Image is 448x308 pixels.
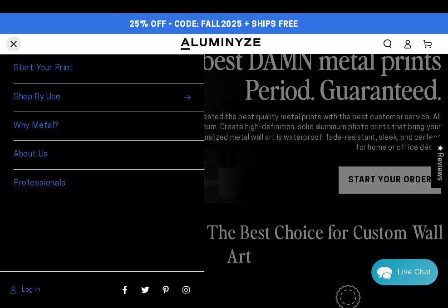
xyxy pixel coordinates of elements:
[4,34,24,54] summary: Menu
[14,170,204,198] a: Professionals
[431,137,448,188] div: Click to open Judge.me floating reviews tab
[398,259,431,285] div: Contact Us Directly
[14,112,204,141] a: Why Metal?
[129,20,298,30] span: 25% OFF - Code: FALL2025 + Ships Free
[371,259,438,285] div: Chat widget toggle
[14,141,204,169] a: About Us
[14,54,204,83] a: Start Your Print
[14,83,204,112] summary: Shop By Use
[9,284,40,296] a: Log in
[22,284,40,296] span: Log in
[378,34,398,54] summary: Search our site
